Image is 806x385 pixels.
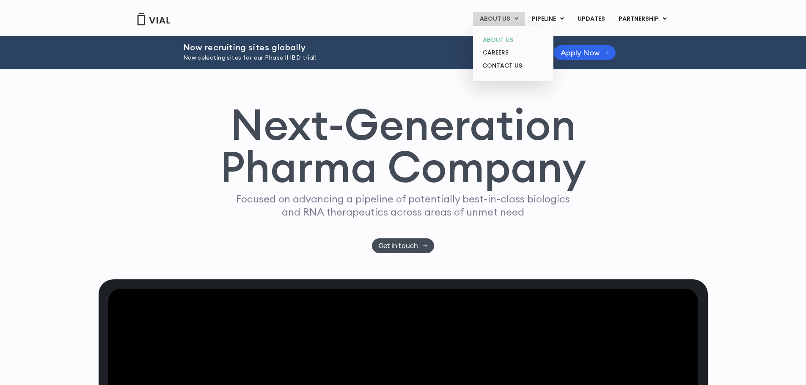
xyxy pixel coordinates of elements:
a: ABOUT US [476,33,550,46]
p: Focused on advancing a pipeline of potentially best-in-class biologics and RNA therapeutics acros... [233,192,574,218]
a: PARTNERSHIPMenu Toggle [612,12,674,26]
a: CONTACT US [476,59,550,73]
span: Get in touch [379,243,418,249]
p: Now selecting sites for our Phase II IBD trial! [183,53,533,63]
a: UPDATES [571,12,611,26]
a: CAREERS [476,46,550,59]
a: Apply Now [554,45,616,60]
h2: Now recruiting sites globally [183,43,533,52]
a: ABOUT USMenu Toggle [473,12,525,26]
img: Vial Logo [137,13,171,25]
a: PIPELINEMenu Toggle [525,12,570,26]
a: Get in touch [372,238,434,253]
h1: Next-Generation Pharma Company [220,103,586,188]
span: Apply Now [561,49,600,56]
